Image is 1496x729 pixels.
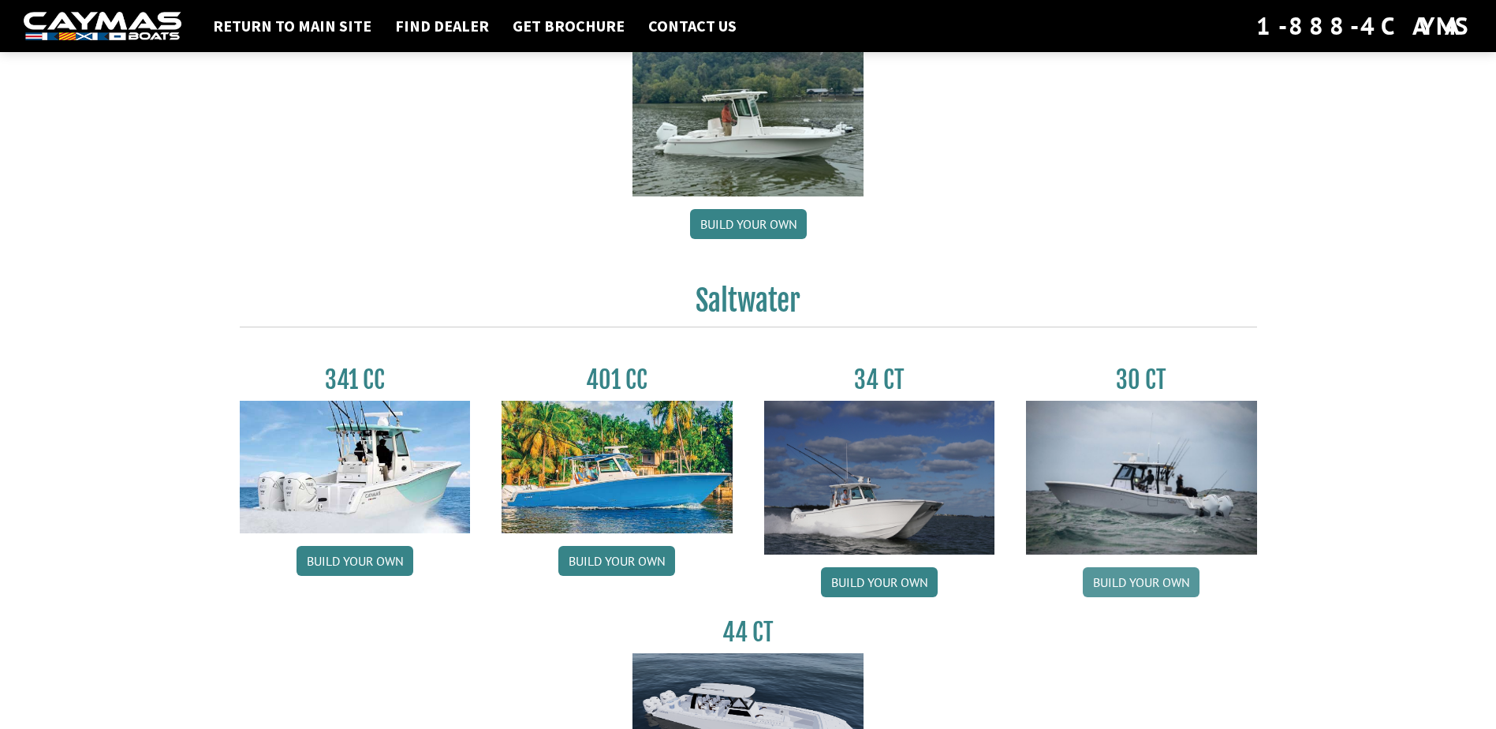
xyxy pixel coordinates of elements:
[1083,567,1199,597] a: Build your own
[821,567,938,597] a: Build your own
[240,283,1257,327] h2: Saltwater
[24,12,181,41] img: white-logo-c9c8dbefe5ff5ceceb0f0178aa75bf4bb51f6bca0971e226c86eb53dfe498488.png
[1026,365,1257,394] h3: 30 CT
[764,365,995,394] h3: 34 CT
[632,618,864,647] h3: 44 CT
[1256,9,1472,43] div: 1-888-4CAYMAS
[240,401,471,533] img: 341CC-thumbjpg.jpg
[1026,401,1257,555] img: 30_CT_photo_shoot_for_caymas_connect.jpg
[387,16,497,36] a: Find Dealer
[205,16,379,36] a: Return to main site
[502,401,733,533] img: 401CC_thumb.pg.jpg
[640,16,744,36] a: Contact Us
[690,209,807,239] a: Build your own
[558,546,675,576] a: Build your own
[764,401,995,555] img: Caymas_34_CT_pic_1.jpg
[505,16,632,36] a: Get Brochure
[502,365,733,394] h3: 401 CC
[632,23,864,196] img: 24_HB_thumbnail.jpg
[297,546,413,576] a: Build your own
[240,365,471,394] h3: 341 CC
